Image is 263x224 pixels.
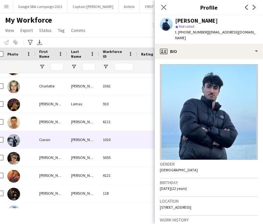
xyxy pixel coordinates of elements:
span: My Workforce [5,15,52,25]
span: Workforce ID [103,49,126,59]
div: [PERSON_NAME] [67,184,99,202]
span: Export [20,27,33,33]
span: First Name [39,49,56,59]
h3: Birthday [160,180,258,185]
button: Open Filter Menu [71,64,77,70]
div: [PERSON_NAME] [67,202,99,220]
div: [PERSON_NAME] [35,184,67,202]
div: 7678 [99,202,137,220]
div: [PERSON_NAME] [67,131,99,148]
h3: Profile [155,3,263,11]
div: [PERSON_NAME] [35,149,67,166]
span: Tag [58,27,65,33]
span: Last Name [71,49,88,59]
button: Open Filter Menu [39,64,45,70]
span: View [5,27,14,33]
img: Ciaran Poole [7,134,20,147]
button: Open Filter Menu [103,64,109,70]
button: FIRST CHOICE Campaign [140,0,190,13]
div: [PERSON_NAME] [67,77,99,95]
div: [PERSON_NAME] [35,202,67,220]
div: 4121 [99,167,137,184]
h3: Work history [160,217,258,223]
div: [PERSON_NAME] [67,149,99,166]
input: First Name Filter Input [51,63,63,71]
div: 910 [99,95,137,113]
div: Bio [155,44,263,59]
button: Airbnb [119,0,140,13]
input: Workforce ID Filter Input [114,63,133,71]
span: Rating [141,52,153,56]
div: 118 [99,184,137,202]
input: Last Name Filter Input [82,63,95,71]
h3: Gender [160,161,258,167]
div: [PERSON_NAME] [35,167,67,184]
img: Christophe Saliman [7,116,20,129]
span: Photo [7,52,18,56]
div: [PERSON_NAME] [35,113,67,131]
img: Edward Dickinson [7,188,20,200]
button: Captain [PERSON_NAME] [68,0,119,13]
img: Chloe Lomas [7,98,20,111]
img: Elena Miguel Gray [7,205,20,218]
div: Ciaran [35,131,67,148]
div: 5055 [99,149,137,166]
a: Tag [55,26,67,34]
img: Charlotte Kirk [7,80,20,93]
span: [STREET_ADDRESS] [160,205,191,210]
h3: Location [160,198,258,204]
div: [PERSON_NAME] [67,167,99,184]
span: Comms [71,27,85,33]
span: Not rated [179,24,194,29]
div: [PERSON_NAME] [175,18,218,24]
span: Status [39,27,52,33]
a: View [3,26,17,34]
div: [PERSON_NAME] [67,113,99,131]
div: Charlotte [35,77,67,95]
span: [DATE] (22 years) [160,186,187,191]
div: [PERSON_NAME] [35,95,67,113]
a: Comms [68,26,88,34]
span: t. [PHONE_NUMBER] [175,30,208,34]
img: Darcey Keay [7,170,20,183]
a: Export [18,26,35,34]
span: [DEMOGRAPHIC_DATA] [160,168,198,172]
div: 6211 [99,113,137,131]
div: 3362 [99,77,137,95]
div: Lomas [67,95,99,113]
img: Crew avatar or photo [160,64,258,160]
a: Status [37,26,54,34]
img: Daniel Newbold [7,152,20,165]
span: | [EMAIL_ADDRESS][DOMAIN_NAME] [175,30,256,40]
app-action-btn: Advanced filters [26,39,34,46]
div: 1010 [99,131,137,148]
app-action-btn: Export XLSX [36,39,43,46]
button: Google SBA campaign 2023 [13,0,68,13]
